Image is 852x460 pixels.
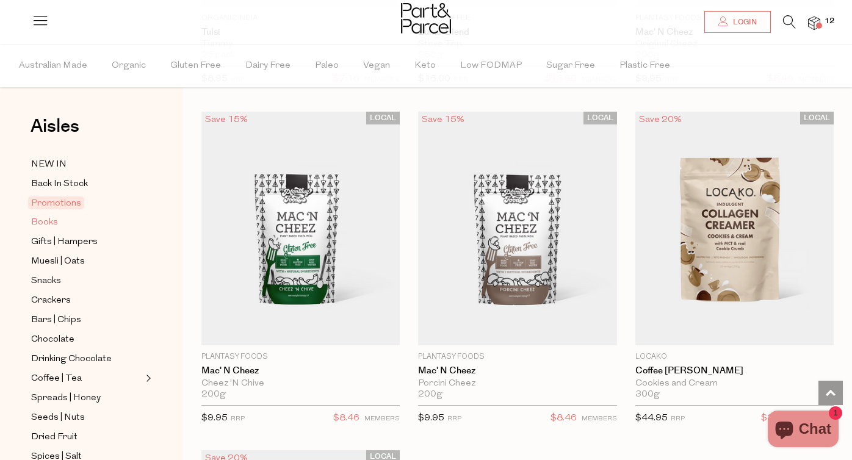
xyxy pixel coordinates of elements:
img: Mac' N Cheez [201,111,400,345]
span: $36.00 [761,411,793,426]
span: $9.95 [418,414,444,423]
a: Muesli | Oats [31,254,142,269]
p: Plantasy Foods [418,351,616,362]
div: Porcini Cheez [418,378,616,389]
span: 200g [418,389,442,400]
span: Spreads | Honey [31,391,101,406]
span: Books [31,215,58,230]
div: Cookies and Cream [635,378,834,389]
a: Dried Fruit [31,429,142,445]
span: Coffee | Tea [31,372,82,386]
a: Chocolate [31,332,142,347]
p: Plantasy Foods [201,351,400,362]
div: Save 20% [635,112,685,128]
a: Bars | Chips [31,312,142,328]
span: Organic [112,45,146,87]
button: Expand/Collapse Coffee | Tea [143,371,151,386]
a: Crackers [31,293,142,308]
a: Back In Stock [31,176,142,192]
span: Dairy Free [245,45,291,87]
img: Coffee Creamer [635,111,834,345]
div: Save 15% [201,112,251,128]
span: 12 [821,16,837,27]
small: RRP [231,415,245,422]
span: LOCAL [366,112,400,124]
span: $9.95 [201,414,228,423]
a: Spreads | Honey [31,390,142,406]
small: MEMBERS [364,415,400,422]
small: RRP [447,415,461,422]
a: Drinking Chocolate [31,351,142,367]
a: Promotions [31,196,142,210]
span: Paleo [315,45,339,87]
div: Save 15% [418,112,468,128]
span: Sugar Free [546,45,595,87]
span: Gluten Free [170,45,221,87]
span: Gifts | Hampers [31,235,98,250]
span: 200g [201,389,226,400]
span: Promotions [28,196,84,209]
a: 12 [808,16,820,29]
span: Chocolate [31,332,74,347]
span: LOCAL [583,112,617,124]
span: Australian Made [19,45,87,87]
a: Mac' N Cheez [418,365,616,376]
span: Seeds | Nuts [31,411,85,425]
span: $8.46 [551,411,577,426]
span: Snacks [31,274,61,289]
span: 300g [635,389,660,400]
a: Coffee | Tea [31,371,142,386]
a: Seeds | Nuts [31,410,142,425]
span: $8.46 [333,411,359,426]
a: Books [31,215,142,230]
span: Login [730,17,757,27]
img: Mac' N Cheez [418,111,616,345]
a: Mac' N Cheez [201,365,400,376]
a: Login [704,11,771,33]
img: Part&Parcel [401,3,451,34]
p: Locako [635,351,834,362]
span: Low FODMAP [460,45,522,87]
small: RRP [671,415,685,422]
span: Plastic Free [619,45,670,87]
span: Aisles [31,113,79,140]
span: LOCAL [800,112,834,124]
span: Crackers [31,293,71,308]
span: $44.95 [635,414,668,423]
span: Drinking Chocolate [31,352,112,367]
a: Gifts | Hampers [31,234,142,250]
a: Snacks [31,273,142,289]
small: MEMBERS [582,415,617,422]
span: Dried Fruit [31,430,78,445]
span: Vegan [363,45,390,87]
div: Cheez 'N Chive [201,378,400,389]
span: NEW IN [31,157,67,172]
a: Aisles [31,117,79,148]
span: Back In Stock [31,177,88,192]
span: Keto [414,45,436,87]
span: Bars | Chips [31,313,81,328]
span: Muesli | Oats [31,254,85,269]
inbox-online-store-chat: Shopify online store chat [764,411,842,450]
a: Coffee [PERSON_NAME] [635,365,834,376]
a: NEW IN [31,157,142,172]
